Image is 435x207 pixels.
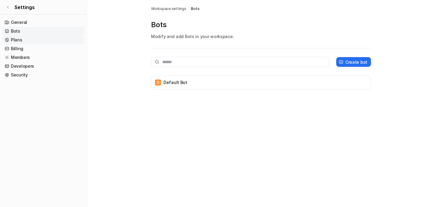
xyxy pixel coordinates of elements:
a: General [2,18,84,27]
a: Members [2,53,84,62]
a: Bots [2,27,84,35]
a: Plans [2,36,84,44]
span: D [155,79,161,86]
a: Developers [2,62,84,70]
a: Billing [2,44,84,53]
a: Workspace settings [151,6,186,11]
button: Create bot [336,57,371,67]
p: Modify and add Bots in your workspace. [151,33,371,40]
p: Bots [151,20,371,30]
a: Bots [191,6,199,11]
span: / [188,6,189,11]
a: Security [2,71,84,79]
p: Create bot [345,59,367,65]
p: Default Bot [163,79,187,86]
img: create [339,60,343,64]
span: Settings [14,4,35,11]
